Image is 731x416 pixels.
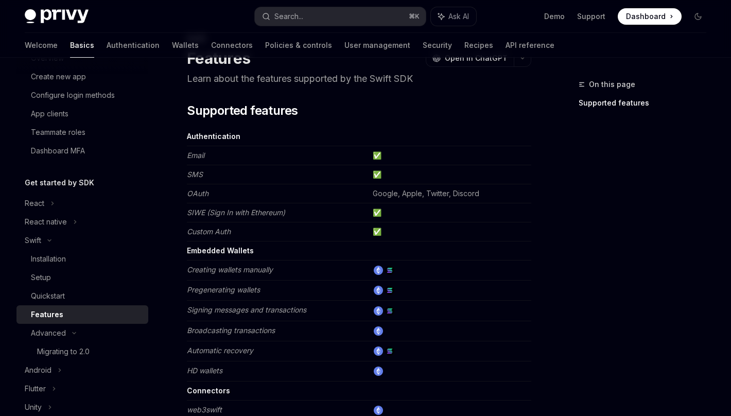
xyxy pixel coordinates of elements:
div: Unity [25,401,42,413]
img: ethereum.png [374,306,383,316]
div: Dashboard MFA [31,145,85,157]
em: Signing messages and transactions [187,305,306,314]
td: ✅ [369,165,531,184]
strong: Connectors [187,386,230,395]
div: Installation [31,253,66,265]
a: API reference [506,33,554,58]
a: Teammate roles [16,123,148,142]
img: ethereum.png [374,406,383,415]
a: Wallets [172,33,199,58]
a: Create new app [16,67,148,86]
span: On this page [589,78,635,91]
div: Search... [274,10,303,23]
div: Flutter [25,383,46,395]
em: Broadcasting transactions [187,326,275,335]
a: Dashboard MFA [16,142,148,160]
em: SMS [187,170,203,179]
span: ⌘ K [409,12,420,21]
a: Supported features [579,95,715,111]
img: dark logo [25,9,89,24]
div: Quickstart [31,290,65,302]
a: Recipes [464,33,493,58]
button: Search...⌘K [255,7,426,26]
a: Security [423,33,452,58]
a: Migrating to 2.0 [16,342,148,361]
a: Authentication [107,33,160,58]
a: Welcome [25,33,58,58]
a: Quickstart [16,287,148,305]
div: Configure login methods [31,89,115,101]
div: Android [25,364,51,376]
div: Features [31,308,63,321]
img: solana.png [385,266,394,275]
strong: Authentication [187,132,240,141]
a: Support [577,11,605,22]
img: ethereum.png [374,367,383,376]
div: Teammate roles [31,126,85,138]
img: solana.png [385,306,394,316]
span: Open in ChatGPT [445,53,508,63]
em: Automatic recovery [187,346,253,355]
a: Configure login methods [16,86,148,105]
td: ✅ [369,146,531,165]
span: Dashboard [626,11,666,22]
img: ethereum.png [374,286,383,295]
img: solana.png [385,286,394,295]
h5: Get started by SDK [25,177,94,189]
img: ethereum.png [374,326,383,336]
button: Open in ChatGPT [426,49,514,67]
a: User management [344,33,410,58]
em: Creating wallets manually [187,265,273,274]
em: Custom Auth [187,227,231,236]
a: Setup [16,268,148,287]
div: Setup [31,271,51,284]
em: Email [187,151,204,160]
a: Policies & controls [265,33,332,58]
td: ✅ [369,203,531,222]
a: Connectors [211,33,253,58]
div: React [25,197,44,210]
a: Features [16,305,148,324]
p: Learn about the features supported by the Swift SDK [187,72,531,86]
div: Swift [25,234,41,247]
a: Basics [70,33,94,58]
span: Supported features [187,102,298,119]
em: HD wallets [187,366,222,375]
div: Advanced [31,327,66,339]
h1: Features [187,49,250,67]
em: Pregenerating wallets [187,285,260,294]
a: Demo [544,11,565,22]
a: Dashboard [618,8,682,25]
td: Google, Apple, Twitter, Discord [369,184,531,203]
img: ethereum.png [374,266,383,275]
div: Create new app [31,71,86,83]
button: Ask AI [431,7,476,26]
em: OAuth [187,189,208,198]
a: App clients [16,105,148,123]
div: App clients [31,108,68,120]
a: Installation [16,250,148,268]
td: ✅ [369,222,531,241]
div: React native [25,216,67,228]
em: SIWE (Sign In with Ethereum) [187,208,285,217]
div: Migrating to 2.0 [37,345,90,358]
img: ethereum.png [374,346,383,356]
span: Ask AI [448,11,469,22]
strong: Embedded Wallets [187,246,254,255]
em: web3swift [187,405,222,414]
img: solana.png [385,346,394,356]
button: Toggle dark mode [690,8,706,25]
